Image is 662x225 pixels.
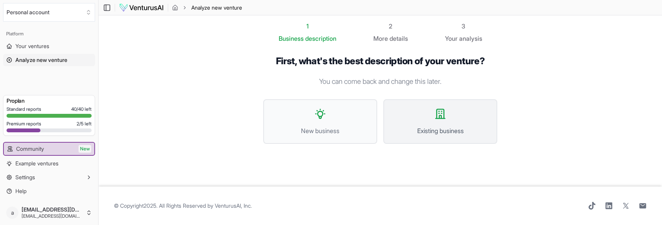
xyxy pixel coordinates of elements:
span: Community [16,145,44,153]
a: VenturusAI, Inc [215,202,251,209]
span: description [305,35,336,42]
span: a [6,207,18,219]
div: 2 [373,22,408,31]
p: You can come back and change this later. [263,76,497,87]
span: Your [445,34,458,43]
button: Settings [3,171,95,183]
span: Business [279,34,304,43]
span: More [373,34,388,43]
button: New business [263,99,377,144]
span: Premium reports [7,121,41,127]
a: Example ventures [3,157,95,170]
div: 3 [445,22,482,31]
span: Your ventures [15,42,49,50]
span: [EMAIL_ADDRESS][DOMAIN_NAME] [22,206,83,213]
span: analysis [459,35,482,42]
h3: Pro plan [7,97,92,105]
a: Analyze new venture [3,54,95,66]
a: Your ventures [3,40,95,52]
img: logo [119,3,164,12]
span: New [79,145,91,153]
div: Platform [3,28,95,40]
h1: First, what's the best description of your venture? [263,55,497,67]
span: Analyze new venture [191,4,242,12]
button: Existing business [383,99,497,144]
span: 40 / 40 left [71,106,92,112]
a: Help [3,185,95,197]
span: [EMAIL_ADDRESS][DOMAIN_NAME] [22,213,83,219]
span: details [390,35,408,42]
span: Standard reports [7,106,41,112]
span: New business [272,126,369,135]
a: CommunityNew [4,143,94,155]
div: 1 [279,22,336,31]
span: © Copyright 2025 . All Rights Reserved by . [114,202,252,210]
nav: breadcrumb [172,4,242,12]
button: Select an organization [3,3,95,22]
span: Example ventures [15,160,59,167]
span: Existing business [392,126,489,135]
span: Analyze new venture [15,56,67,64]
span: 2 / 5 left [77,121,92,127]
span: Help [15,187,27,195]
span: Settings [15,173,35,181]
button: a[EMAIL_ADDRESS][DOMAIN_NAME][EMAIL_ADDRESS][DOMAIN_NAME] [3,203,95,222]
